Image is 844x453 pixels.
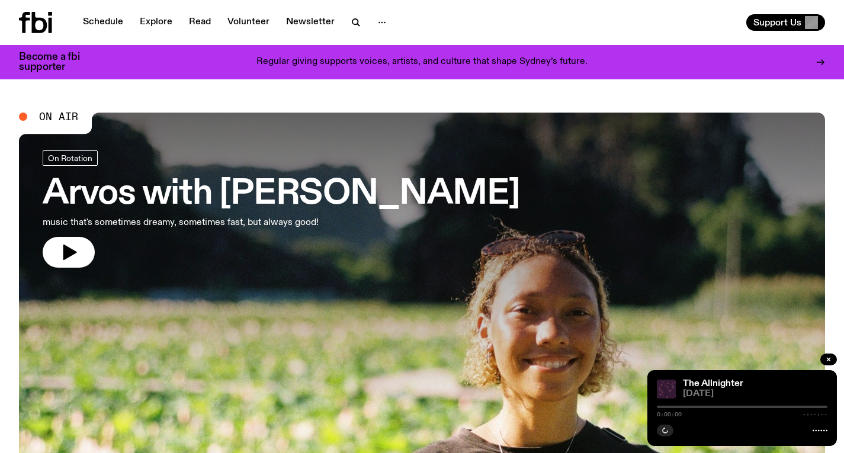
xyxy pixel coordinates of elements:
p: Regular giving supports voices, artists, and culture that shape Sydney’s future. [256,57,588,68]
a: On Rotation [43,150,98,166]
a: Read [182,14,218,31]
h3: Become a fbi supporter [19,52,95,72]
span: -:--:-- [803,412,827,417]
h3: Arvos with [PERSON_NAME] [43,178,520,211]
p: music that's sometimes dreamy, sometimes fast, but always good! [43,216,346,230]
span: 0:00:00 [657,412,682,417]
a: Arvos with [PERSON_NAME]music that's sometimes dreamy, sometimes fast, but always good! [43,150,520,268]
button: Support Us [746,14,825,31]
a: Newsletter [279,14,342,31]
span: On Rotation [48,153,92,162]
span: On Air [39,111,78,122]
span: [DATE] [683,390,827,399]
a: Schedule [76,14,130,31]
a: The Allnighter [683,379,743,388]
a: Explore [133,14,179,31]
a: Volunteer [220,14,277,31]
span: Support Us [753,17,801,28]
